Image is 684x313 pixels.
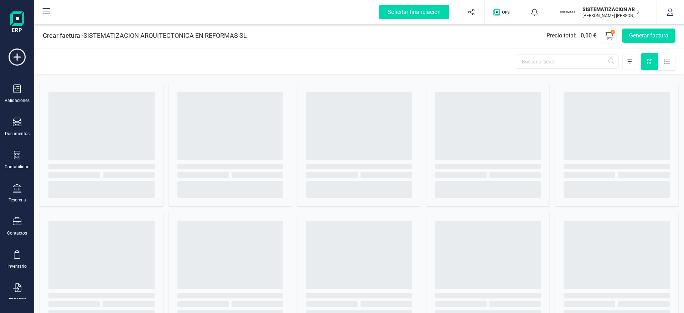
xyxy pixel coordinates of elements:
div: - SISTEMATIZACION ARQUITECTONICA EN REFORMAS SL [43,31,247,41]
img: Logo Finanedi [10,11,24,34]
div: Solicitar financiación [379,5,449,19]
div: Validaciones [5,98,30,103]
div: Contabilidad [5,164,30,170]
button: SISISTEMATIZACION ARQUITECTONICA EN REFORMAS SL[PERSON_NAME] [PERSON_NAME] [557,1,648,24]
span: Crear factura [43,32,80,39]
div: Contactos [7,230,27,236]
span: 0,00 € [581,31,596,40]
div: Inventario [7,263,27,269]
div: Documentos [5,131,30,137]
button: Generar factura [622,29,675,43]
img: Logo de OPS [493,9,512,16]
div: Tesorería [9,197,26,203]
button: Solicitar financiación [370,1,458,24]
div: Precio total : [546,31,596,40]
p: [PERSON_NAME] [PERSON_NAME] [582,13,639,19]
input: Buscar artículo [516,55,618,69]
p: SISTEMATIZACION ARQUITECTONICA EN REFORMAS SL [582,6,639,13]
div: Importar [9,297,26,302]
img: SI [560,4,575,20]
span: 0 [612,30,614,34]
button: Logo de OPS [489,1,517,24]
